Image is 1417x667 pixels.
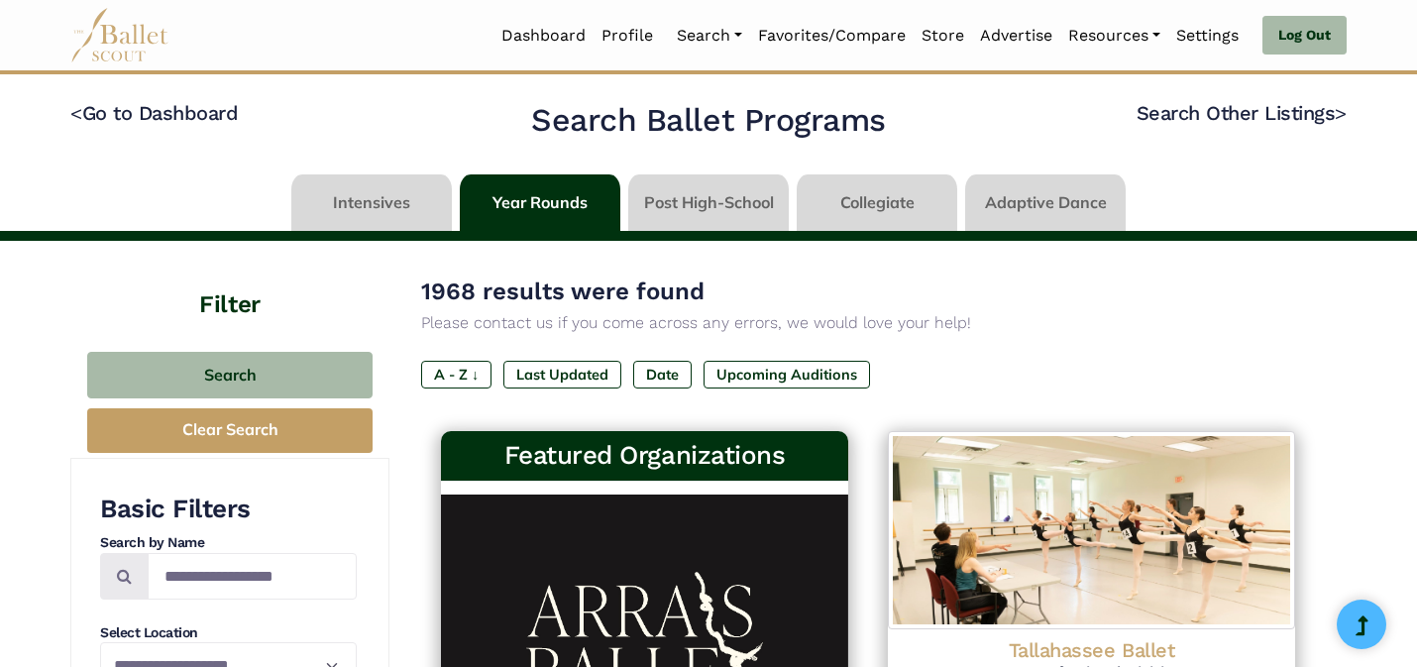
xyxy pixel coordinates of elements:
[493,15,594,56] a: Dashboard
[421,278,705,305] span: 1968 results were found
[704,361,870,389] label: Upcoming Auditions
[1335,100,1347,125] code: >
[87,352,373,398] button: Search
[888,431,1295,629] img: Logo
[961,174,1130,231] li: Adaptive Dance
[594,15,661,56] a: Profile
[70,100,82,125] code: <
[421,361,491,389] label: A - Z ↓
[531,100,885,142] h2: Search Ballet Programs
[624,174,793,231] li: Post High-School
[421,310,1315,336] p: Please contact us if you come across any errors, we would love your help!
[503,361,621,389] label: Last Updated
[100,533,357,553] h4: Search by Name
[100,493,357,526] h3: Basic Filters
[972,15,1060,56] a: Advertise
[70,241,389,322] h4: Filter
[456,174,624,231] li: Year Rounds
[1060,15,1168,56] a: Resources
[100,623,357,643] h4: Select Location
[70,101,238,125] a: <Go to Dashboard
[793,174,961,231] li: Collegiate
[148,553,357,600] input: Search by names...
[1137,101,1347,125] a: Search Other Listings>
[287,174,456,231] li: Intensives
[914,15,972,56] a: Store
[633,361,692,389] label: Date
[87,408,373,453] button: Clear Search
[1262,16,1347,56] a: Log Out
[669,15,750,56] a: Search
[457,439,832,473] h3: Featured Organizations
[750,15,914,56] a: Favorites/Compare
[904,637,1279,663] h4: Tallahassee Ballet
[1168,15,1247,56] a: Settings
